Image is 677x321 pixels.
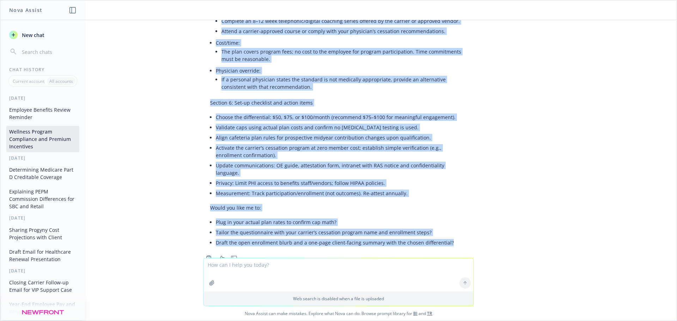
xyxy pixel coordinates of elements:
[6,246,79,265] button: Draft Email for Healthcare Renewal Presentation
[6,224,79,243] button: Sharing Progyny Cost Projections with Client
[216,38,467,66] li: Cost/time:
[13,78,44,84] p: Current account
[216,178,467,188] li: Privacy: Limit PHI access to benefits staff/vendors; follow HIPAA policies.
[208,296,469,302] p: Web search is disabled when a file is uploaded
[1,95,85,101] div: [DATE]
[6,126,79,152] button: Wellness Program Compliance and Premium Incentives
[6,298,79,317] button: Year-End Employee Pay and Benefits Reminder
[216,160,467,178] li: Update communications: OE guide, attestation form, intranet with RAS notice and confidentiality l...
[216,122,467,132] li: Validate caps using actual plan costs and confirm no [MEDICAL_DATA] testing is used.
[20,31,44,39] span: New chat
[216,66,467,93] li: Physician override:
[216,132,467,143] li: Align cafeteria plan rules for prospective midyear contribution changes upon qualification.
[216,237,467,248] li: Draft the open enrollment blurb and a one-page client-facing summary with the chosen differential?
[6,277,79,296] button: Closing Carrier Follow-up Email for VIP Support Case
[427,310,432,316] a: TR
[20,47,77,57] input: Search chats
[221,16,467,26] li: Complete an 8–12 week telephonic/digital coaching series offered by the carrier or approved vendor.
[210,204,467,211] p: Would you like me to:
[1,268,85,274] div: [DATE]
[6,104,79,123] button: Employee Benefits Review Reminder
[49,78,73,84] p: All accounts
[221,47,467,64] li: The plan covers program fees; no cost to the employee for program participation. Time commitments...
[216,188,467,198] li: Measurement: Track participation/enrollment (not outcomes). Re-attest annually.
[216,227,467,237] li: Tailor the questionnaire with your carrier’s cessation program name and enrollment steps?
[216,7,467,38] li: Acceptable alternatives:
[6,164,79,183] button: Determining Medicare Part D Creditable Coverage
[210,99,467,106] p: Section 6: Set-up checklist and action items
[206,255,212,261] svg: Copy to clipboard
[221,26,467,36] li: Attend a carrier-approved course or comply with your physician’s cessation recommendations.
[413,310,417,316] a: BI
[221,74,467,92] li: If a personal physician states the standard is not medically appropriate, provide an alternative ...
[9,6,42,14] h1: Nova Assist
[3,306,674,321] span: Nova Assist can make mistakes. Explore what Nova can do: Browse prompt library for and
[1,67,85,73] div: Chat History
[216,112,467,122] li: Choose the differential: $50, $75, or $100/month (recommend $75–$100 for meaningful engagement).
[216,143,467,160] li: Activate the carrier’s cessation program at zero member cost; establish simple verification (e.g....
[6,186,79,212] button: Explaining PEPM Commission Differences for SBC and Retail
[6,29,79,41] button: New chat
[1,215,85,221] div: [DATE]
[1,155,85,161] div: [DATE]
[216,217,467,227] li: Plug in your actual plan rates to confirm cap math?
[228,253,240,263] button: Thumbs down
